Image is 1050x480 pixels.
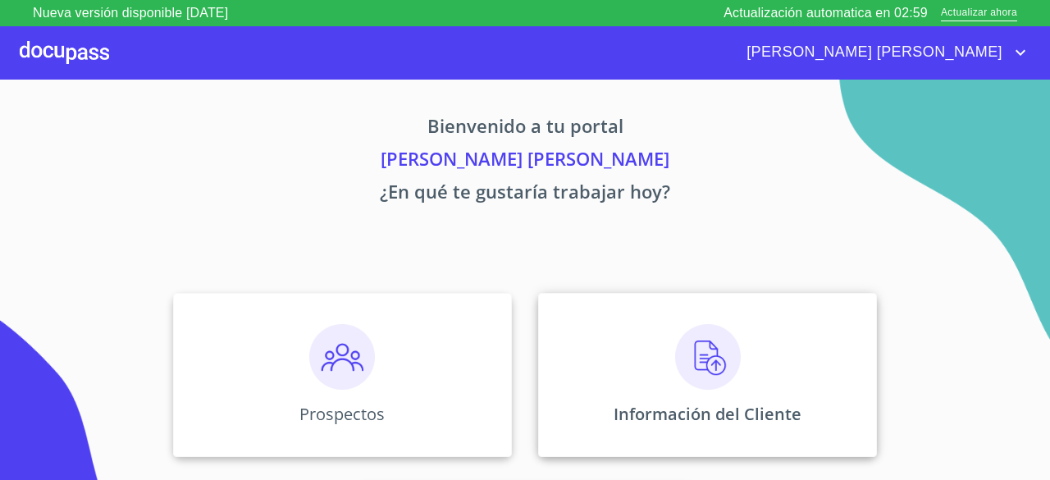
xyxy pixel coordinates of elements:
[724,3,928,23] p: Actualización automatica en 02:59
[33,3,228,23] p: Nueva versión disponible [DATE]
[20,145,1030,178] p: [PERSON_NAME] [PERSON_NAME]
[734,39,1030,66] button: account of current user
[20,112,1030,145] p: Bienvenido a tu portal
[734,39,1011,66] span: [PERSON_NAME] [PERSON_NAME]
[941,5,1017,22] span: Actualizar ahora
[20,178,1030,211] p: ¿En qué te gustaría trabajar hoy?
[309,324,375,390] img: prospectos.png
[675,324,741,390] img: carga.png
[614,403,801,425] p: Información del Cliente
[299,403,385,425] p: Prospectos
